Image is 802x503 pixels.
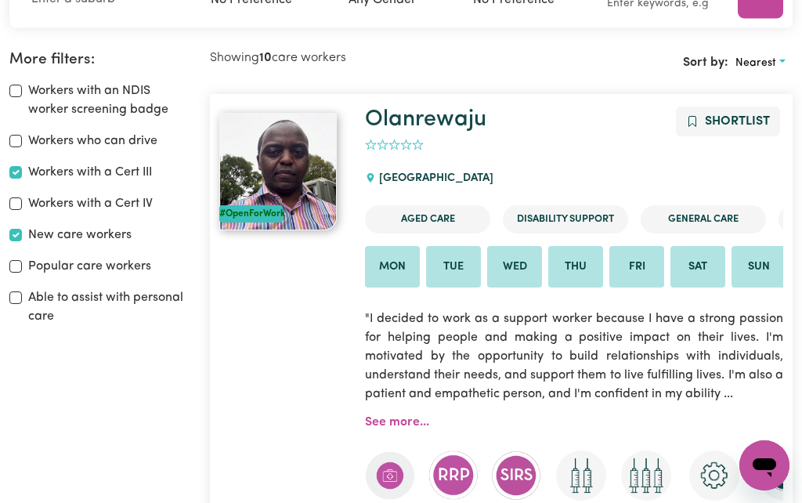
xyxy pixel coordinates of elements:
h2: More filters: [9,51,191,69]
a: See more... [365,416,429,429]
li: General Care [641,205,766,233]
li: Available on Sat [670,246,725,288]
div: [GEOGRAPHIC_DATA] [365,157,503,200]
a: Olanrewaju [365,108,486,131]
b: 10 [259,52,272,64]
li: Disability Support [503,205,628,233]
img: Care and support worker has completed First Aid Certification [365,451,415,501]
li: Available on Sun [732,246,786,288]
li: Available on Mon [365,246,420,288]
li: Available on Fri [609,246,664,288]
h2: Showing care workers [210,51,501,66]
img: CS Academy: Regulated Restrictive Practices course completed [428,451,479,500]
li: Available on Thu [548,246,603,288]
div: #OpenForWork [219,205,283,223]
iframe: Button to launch messaging window [739,440,789,490]
img: Care and support worker has received booster dose of COVID-19 vaccination [621,451,671,501]
span: Nearest [735,57,776,69]
li: Available on Wed [487,246,542,288]
label: Workers with an NDIS worker screening badge [28,81,191,119]
span: Sort by: [683,56,728,69]
label: Workers who can drive [28,132,157,150]
li: Aged Care [365,205,490,233]
button: Sort search results [728,51,793,75]
span: Shortlist [705,115,770,128]
label: Workers with a Cert IV [28,194,153,213]
label: New care workers [28,226,132,244]
img: CS Academy: Careseekers Onboarding course completed [689,451,739,501]
p: "I decided to work as a support worker because I have a strong passion for helping people and mak... [365,300,783,413]
img: Care and support worker has received 2 doses of COVID-19 vaccine [556,451,606,501]
button: Add to shortlist [676,107,780,136]
img: View Olanrewaju's profile [219,113,337,230]
img: CS Academy: Serious Incident Reporting Scheme course completed [491,451,541,501]
label: Popular care workers [28,257,151,276]
div: add rating by typing an integer from 0 to 5 or pressing arrow keys [365,136,424,154]
a: Olanrewaju#OpenForWork [219,113,346,230]
label: Able to assist with personal care [28,288,191,326]
li: Available on Tue [426,246,481,288]
label: Workers with a Cert III [28,163,152,182]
